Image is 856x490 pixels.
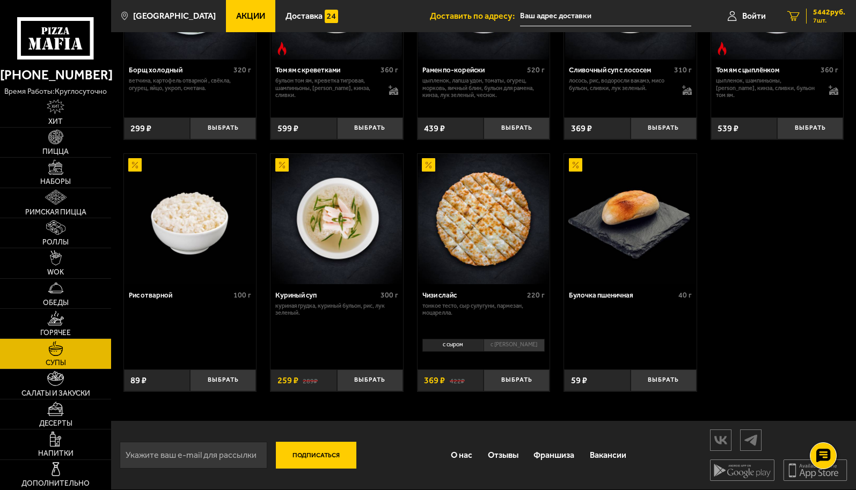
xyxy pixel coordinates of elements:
span: 369 ₽ [424,376,445,385]
span: Напитки [38,450,74,457]
span: Супы [46,359,66,367]
img: Острое блюдо [715,42,729,55]
span: [GEOGRAPHIC_DATA] [133,12,216,20]
button: Подписаться [276,442,356,469]
div: Рамен по-корейски [422,66,524,75]
span: 439 ₽ [424,124,445,133]
span: Десерты [39,420,72,427]
span: 299 ₽ [130,124,151,133]
li: с сыром [422,339,484,352]
img: Акционный [128,158,142,172]
span: 369 ₽ [571,124,592,133]
a: АкционныйРис отварной [124,154,257,284]
button: Выбрать [631,369,697,391]
span: 59 ₽ [571,376,587,385]
span: 599 ₽ [277,124,298,133]
span: Доставка [286,12,323,20]
span: 220 г [527,291,545,300]
span: 89 ₽ [130,376,147,385]
span: 539 ₽ [718,124,738,133]
div: 0 [418,336,550,363]
div: Чизи слайс [422,291,524,300]
span: Обеды [43,299,69,307]
p: тонкое тесто, сыр сулугуни, пармезан, моцарелла. [422,302,545,317]
span: Горячее [40,329,71,337]
span: Наборы [40,178,71,185]
img: 15daf4d41897b9f0e9f617042186c801.svg [325,10,338,23]
button: Выбрать [484,117,550,139]
img: Рис отварной [125,154,255,284]
li: с [PERSON_NAME] [484,339,545,352]
p: лосось, рис, водоросли вакамэ, мисо бульон, сливки, лук зеленый. [569,77,673,92]
span: 320 г [233,65,251,75]
s: 422 ₽ [450,376,465,385]
div: Булочка пшеничная [569,291,675,300]
a: АкционныйЧизи слайс [418,154,550,284]
span: Доставить по адресу: [430,12,520,20]
span: 100 г [233,291,251,300]
span: 360 г [381,65,398,75]
p: ветчина, картофель отварной , свёкла, огурец, яйцо, укроп, сметана. [129,77,251,92]
span: Пицца [42,148,69,155]
img: tg [741,430,761,449]
span: Хит [48,118,63,125]
p: куриная грудка, куриный бульон, рис, лук зеленый. [275,302,398,317]
span: Акции [236,12,265,20]
span: Дополнительно [21,480,90,487]
a: Вакансии [582,441,634,470]
span: 7 шт. [813,17,845,24]
img: Акционный [569,158,582,172]
img: Акционный [275,158,289,172]
div: Сливочный суп с лососем [569,66,671,75]
button: Выбрать [337,117,403,139]
button: Выбрать [484,369,550,391]
a: О нас [443,441,480,470]
button: Выбрать [777,117,843,139]
input: Ваш адрес доставки [520,6,691,26]
img: Чизи слайс [418,154,548,284]
img: Острое блюдо [275,42,289,55]
img: vk [711,430,731,449]
span: Римская пицца [25,209,86,216]
span: 300 г [381,291,398,300]
a: Отзывы [480,441,526,470]
span: 360 г [821,65,838,75]
div: Борщ холодный [129,66,231,75]
p: цыпленок, шампиньоны, [PERSON_NAME], кинза, сливки, бульон том ям. [716,77,820,99]
input: Укажите ваш e-mail для рассылки [120,442,267,469]
div: Куриный суп [275,291,377,300]
span: 40 г [678,291,692,300]
span: Войти [742,12,766,20]
span: 310 г [674,65,692,75]
span: 5442 руб. [813,9,845,16]
p: цыпленок, лапша удон, томаты, огурец, морковь, яичный блин, бульон для рамена, кинза, лук зеленый... [422,77,545,99]
s: 289 ₽ [303,376,318,385]
a: АкционныйКуриный суп [270,154,403,284]
a: АкционныйБулочка пшеничная [564,154,697,284]
img: Куриный суп [272,154,402,284]
div: Том ям с цыплёнком [716,66,818,75]
button: Выбрать [190,117,256,139]
button: Выбрать [631,117,697,139]
p: бульон том ям, креветка тигровая, шампиньоны, [PERSON_NAME], кинза, сливки. [275,77,379,99]
div: Том ям с креветками [275,66,377,75]
a: Франшиза [526,441,582,470]
img: Булочка пшеничная [565,154,696,284]
span: 520 г [527,65,545,75]
button: Выбрать [337,369,403,391]
span: WOK [47,269,64,276]
div: Рис отварной [129,291,231,300]
span: 259 ₽ [277,376,298,385]
img: Акционный [422,158,435,172]
span: Салаты и закуски [21,390,90,397]
span: Роллы [42,239,69,246]
button: Выбрать [190,369,256,391]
